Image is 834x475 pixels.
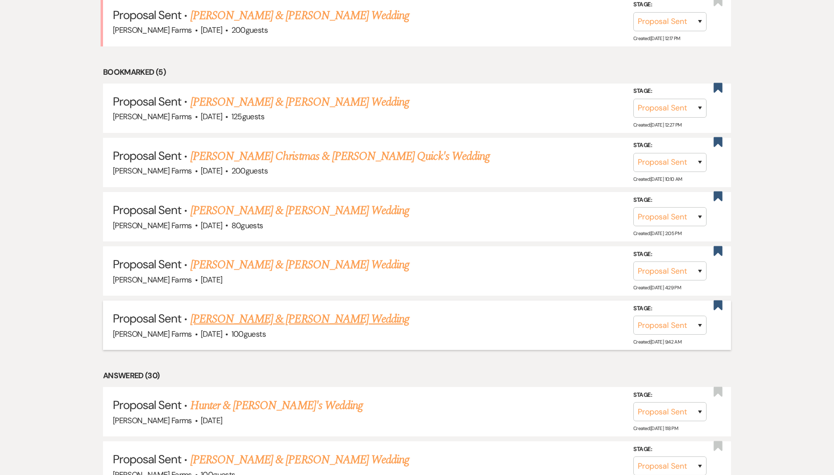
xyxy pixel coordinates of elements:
a: [PERSON_NAME] & [PERSON_NAME] Wedding [190,451,409,469]
span: 100 guests [231,329,266,339]
label: Stage: [633,303,707,314]
li: Bookmarked (5) [103,66,731,79]
span: [PERSON_NAME] Farms [113,25,192,35]
span: Created: [DATE] 2:05 PM [633,230,681,237]
span: [DATE] [201,166,222,176]
span: [PERSON_NAME] Farms [113,329,192,339]
span: [PERSON_NAME] Farms [113,111,192,122]
span: Created: [DATE] 1:18 PM [633,425,678,432]
span: Proposal Sent [113,397,182,412]
span: 200 guests [231,166,268,176]
span: [PERSON_NAME] Farms [113,220,192,231]
span: 80 guests [231,220,263,231]
span: Created: [DATE] 12:17 PM [633,35,680,42]
a: Hunter & [PERSON_NAME]'s Wedding [190,397,363,414]
label: Stage: [633,390,707,401]
span: Created: [DATE] 9:42 AM [633,339,681,345]
span: Proposal Sent [113,94,182,109]
span: Proposal Sent [113,257,182,272]
span: [PERSON_NAME] Farms [113,166,192,176]
a: [PERSON_NAME] & [PERSON_NAME] Wedding [190,93,409,111]
a: [PERSON_NAME] & [PERSON_NAME] Wedding [190,310,409,328]
span: Created: [DATE] 12:27 PM [633,122,681,128]
span: Created: [DATE] 10:10 AM [633,176,682,182]
span: Proposal Sent [113,202,182,217]
span: 125 guests [231,111,264,122]
span: Created: [DATE] 4:29 PM [633,284,681,291]
span: [DATE] [201,275,222,285]
span: [DATE] [201,329,222,339]
label: Stage: [633,194,707,205]
span: [DATE] [201,25,222,35]
label: Stage: [633,249,707,260]
span: Proposal Sent [113,452,182,467]
span: Proposal Sent [113,7,182,22]
span: [DATE] [201,111,222,122]
span: [PERSON_NAME] Farms [113,415,192,426]
li: Answered (30) [103,369,731,382]
a: [PERSON_NAME] & [PERSON_NAME] Wedding [190,202,409,219]
a: [PERSON_NAME] & [PERSON_NAME] Wedding [190,256,409,274]
span: [PERSON_NAME] Farms [113,275,192,285]
span: [DATE] [201,415,222,426]
span: [DATE] [201,220,222,231]
span: Proposal Sent [113,311,182,326]
span: Proposal Sent [113,148,182,163]
a: [PERSON_NAME] & [PERSON_NAME] Wedding [190,7,409,24]
span: 200 guests [231,25,268,35]
a: [PERSON_NAME] Christmas & [PERSON_NAME] Quick's Wedding [190,148,490,165]
label: Stage: [633,140,707,151]
label: Stage: [633,444,707,455]
label: Stage: [633,86,707,97]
